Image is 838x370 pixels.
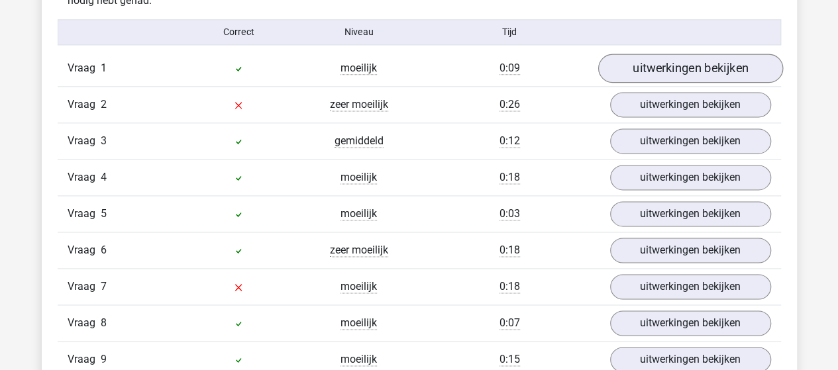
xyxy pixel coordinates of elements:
a: uitwerkingen bekijken [610,274,771,299]
span: 8 [101,316,107,329]
span: 4 [101,171,107,183]
span: 0:09 [499,62,520,75]
span: 0:26 [499,98,520,111]
span: 0:07 [499,316,520,330]
span: zeer moeilijk [330,98,388,111]
span: 0:03 [499,207,520,220]
span: Vraag [68,169,101,185]
a: uitwerkingen bekijken [610,165,771,190]
a: uitwerkingen bekijken [610,310,771,336]
span: 5 [101,207,107,220]
a: uitwerkingen bekijken [598,54,782,83]
span: Vraag [68,315,101,331]
div: Tijd [419,25,600,39]
span: 0:18 [499,244,520,257]
span: Vraag [68,351,101,367]
span: moeilijk [340,62,377,75]
div: Niveau [299,25,419,39]
span: Vraag [68,206,101,222]
span: Vraag [68,242,101,258]
span: Vraag [68,60,101,76]
a: uitwerkingen bekijken [610,201,771,226]
span: moeilijk [340,280,377,293]
span: moeilijk [340,207,377,220]
div: Correct [178,25,299,39]
span: zeer moeilijk [330,244,388,257]
span: Vraag [68,133,101,149]
span: moeilijk [340,316,377,330]
span: gemiddeld [335,134,384,148]
span: 0:12 [499,134,520,148]
span: 1 [101,62,107,74]
span: 7 [101,280,107,293]
span: 0:18 [499,280,520,293]
span: 9 [101,353,107,365]
span: 2 [101,98,107,111]
span: 0:15 [499,353,520,366]
a: uitwerkingen bekijken [610,92,771,117]
span: Vraag [68,97,101,113]
span: 0:18 [499,171,520,184]
a: uitwerkingen bekijken [610,128,771,154]
span: 6 [101,244,107,256]
span: Vraag [68,279,101,295]
span: moeilijk [340,171,377,184]
a: uitwerkingen bekijken [610,238,771,263]
span: 3 [101,134,107,147]
span: moeilijk [340,353,377,366]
